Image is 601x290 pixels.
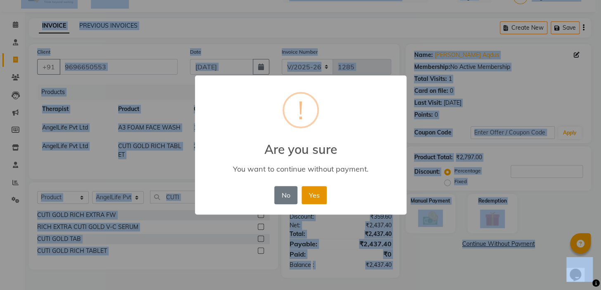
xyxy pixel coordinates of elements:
div: You want to continue without payment. [207,164,394,174]
button: Yes [302,186,327,204]
div: ! [298,94,304,127]
button: No [274,186,297,204]
iframe: chat widget [566,257,593,282]
h2: Are you sure [195,132,406,157]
